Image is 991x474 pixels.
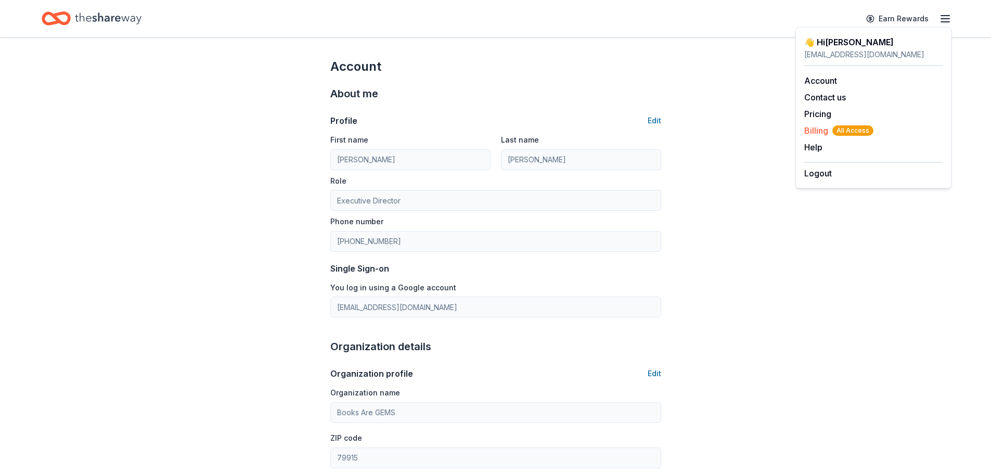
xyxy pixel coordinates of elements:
[330,114,357,127] div: Profile
[804,36,943,48] div: 👋 Hi [PERSON_NAME]
[42,6,141,31] a: Home
[330,338,661,355] div: Organization details
[648,367,661,380] button: Edit
[804,141,822,153] button: Help
[330,58,661,75] div: Account
[330,447,661,468] input: 12345 (U.S. only)
[330,283,456,293] label: You log in using a Google account
[804,167,832,180] button: Logout
[330,388,400,398] label: Organization name
[330,216,383,227] label: Phone number
[330,135,368,145] label: First name
[501,135,539,145] label: Last name
[804,75,837,86] a: Account
[804,124,873,137] button: BillingAll Access
[832,125,873,136] span: All Access
[330,262,661,275] div: Single Sign-on
[804,48,943,61] div: [EMAIL_ADDRESS][DOMAIN_NAME]
[330,85,661,102] div: About me
[330,433,362,443] label: ZIP code
[804,91,846,104] button: Contact us
[804,109,831,119] a: Pricing
[648,114,661,127] button: Edit
[860,9,935,28] a: Earn Rewards
[330,367,413,380] div: Organization profile
[804,124,873,137] span: Billing
[330,176,346,186] label: Role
